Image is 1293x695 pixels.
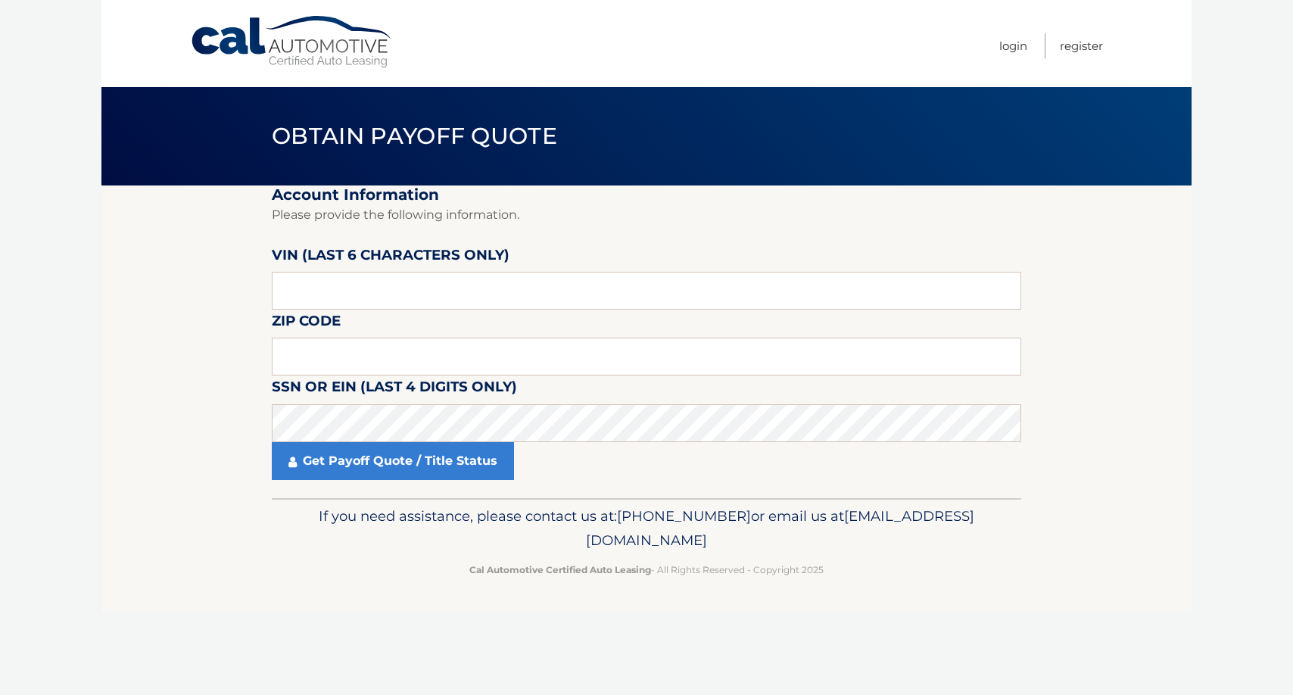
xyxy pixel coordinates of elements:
[1060,33,1103,58] a: Register
[282,504,1011,553] p: If you need assistance, please contact us at: or email us at
[272,204,1021,226] p: Please provide the following information.
[272,442,514,480] a: Get Payoff Quote / Title Status
[272,185,1021,204] h2: Account Information
[272,376,517,404] label: SSN or EIN (last 4 digits only)
[999,33,1027,58] a: Login
[617,507,751,525] span: [PHONE_NUMBER]
[282,562,1011,578] p: - All Rights Reserved - Copyright 2025
[190,15,394,69] a: Cal Automotive
[272,310,341,338] label: Zip Code
[469,564,651,575] strong: Cal Automotive Certified Auto Leasing
[272,122,557,150] span: Obtain Payoff Quote
[272,244,509,272] label: VIN (last 6 characters only)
